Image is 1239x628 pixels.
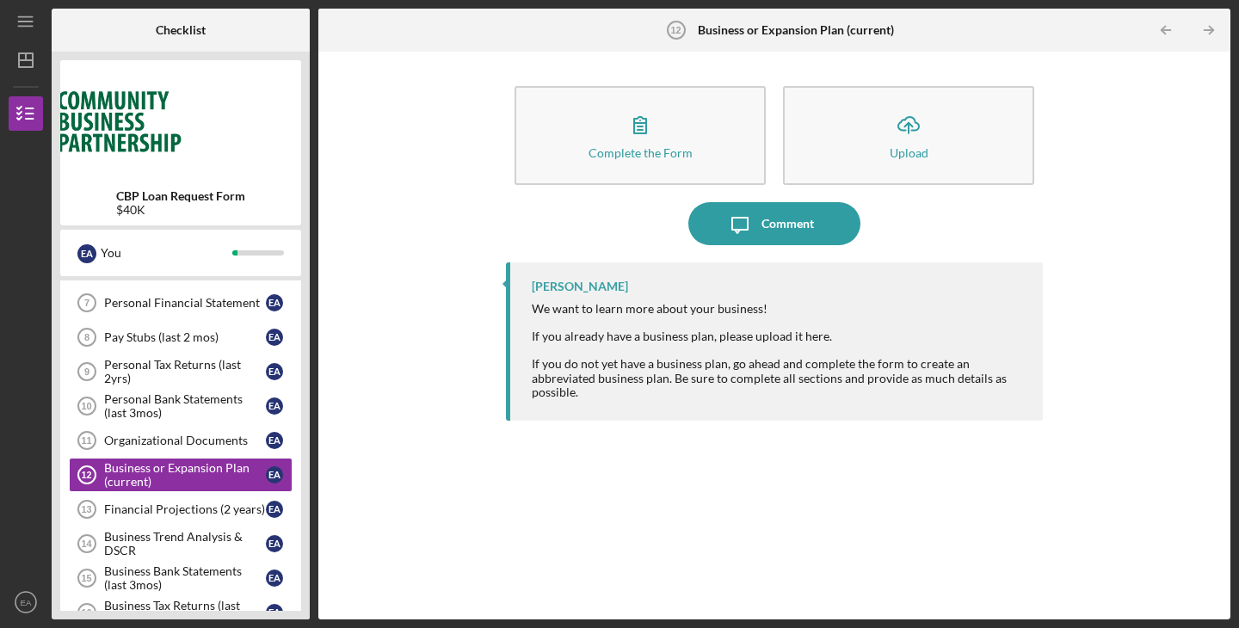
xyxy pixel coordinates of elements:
[266,294,283,311] div: E A
[104,530,266,557] div: Business Trend Analysis & DSCR
[81,435,91,446] tspan: 11
[532,302,1026,343] div: We want to learn more about your business! If you already have a business plan, please upload it ...
[670,25,681,35] tspan: 12
[688,202,860,245] button: Comment
[104,599,266,626] div: Business Tax Returns (last 2yrs)
[266,329,283,346] div: E A
[761,202,814,245] div: Comment
[81,607,91,618] tspan: 16
[104,358,266,385] div: Personal Tax Returns (last 2yrs)
[532,357,1026,398] div: If you do not yet have a business plan, go ahead and complete the form to create an abbreviated b...
[515,86,766,185] button: Complete the Form
[81,539,92,549] tspan: 14
[84,298,89,308] tspan: 7
[104,564,266,592] div: Business Bank Statements (last 3mos)
[156,23,206,37] b: Checklist
[266,501,283,518] div: E A
[104,461,266,489] div: Business or Expansion Plan (current)
[783,86,1034,185] button: Upload
[532,280,628,293] div: [PERSON_NAME]
[60,69,301,172] img: Product logo
[81,504,91,514] tspan: 13
[69,492,293,526] a: 13Financial Projections (2 years)EA
[9,585,43,619] button: EA
[890,146,928,159] div: Upload
[69,286,293,320] a: 7Personal Financial StatementEA
[69,320,293,354] a: 8Pay Stubs (last 2 mos)EA
[81,470,91,480] tspan: 12
[266,432,283,449] div: E A
[69,561,293,595] a: 15Business Bank Statements (last 3mos)EA
[266,570,283,587] div: E A
[266,363,283,380] div: E A
[84,366,89,377] tspan: 9
[266,397,283,415] div: E A
[266,535,283,552] div: E A
[589,146,693,159] div: Complete the Form
[21,598,32,607] text: EA
[69,423,293,458] a: 11Organizational DocumentsEA
[81,573,91,583] tspan: 15
[116,203,245,217] div: $40K
[116,189,245,203] b: CBP Loan Request Form
[69,354,293,389] a: 9Personal Tax Returns (last 2yrs)EA
[104,502,266,516] div: Financial Projections (2 years)
[69,526,293,561] a: 14Business Trend Analysis & DSCREA
[69,389,293,423] a: 10Personal Bank Statements (last 3mos)EA
[698,23,894,37] b: Business or Expansion Plan (current)
[84,332,89,342] tspan: 8
[104,392,266,420] div: Personal Bank Statements (last 3mos)
[266,604,283,621] div: E A
[81,401,91,411] tspan: 10
[266,466,283,483] div: E A
[77,244,96,263] div: E A
[104,330,266,344] div: Pay Stubs (last 2 mos)
[101,238,232,268] div: You
[104,296,266,310] div: Personal Financial Statement
[69,458,293,492] a: 12Business or Expansion Plan (current)EA
[104,434,266,447] div: Organizational Documents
